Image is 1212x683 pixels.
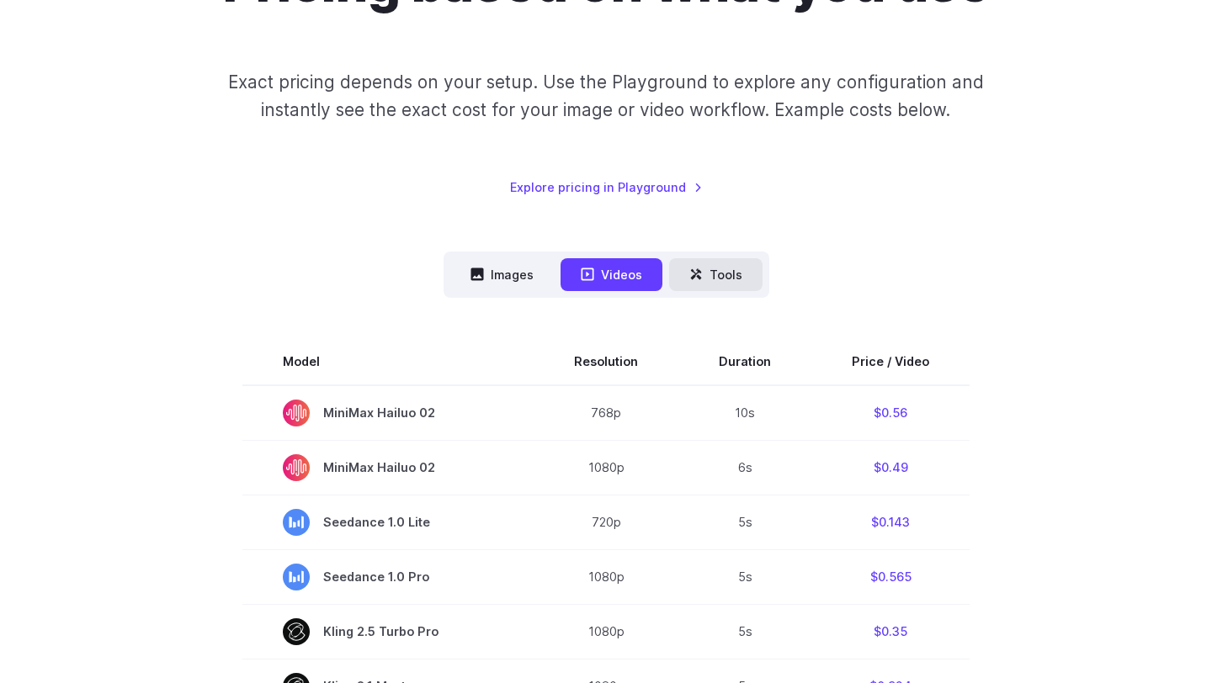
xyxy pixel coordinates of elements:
[669,258,763,291] button: Tools
[811,495,970,549] td: $0.143
[534,549,678,604] td: 1080p
[242,338,534,385] th: Model
[811,385,970,441] td: $0.56
[510,177,703,197] a: Explore pricing in Playground
[283,400,493,426] span: MiniMax Hailuo 02
[534,385,678,441] td: 768p
[534,604,678,659] td: 1080p
[678,549,811,604] td: 5s
[678,385,811,441] td: 10s
[450,258,554,291] button: Images
[283,509,493,536] span: Seedance 1.0 Lite
[811,604,970,659] td: $0.35
[283,618,493,645] span: Kling 2.5 Turbo Pro
[811,338,970,385] th: Price / Video
[561,258,662,291] button: Videos
[283,564,493,590] span: Seedance 1.0 Pro
[534,338,678,385] th: Resolution
[678,338,811,385] th: Duration
[678,440,811,495] td: 6s
[534,495,678,549] td: 720p
[678,495,811,549] td: 5s
[678,604,811,659] td: 5s
[811,440,970,495] td: $0.49
[534,440,678,495] td: 1080p
[196,68,1016,124] p: Exact pricing depends on your setup. Use the Playground to explore any configuration and instantl...
[283,454,493,481] span: MiniMax Hailuo 02
[811,549,970,604] td: $0.565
